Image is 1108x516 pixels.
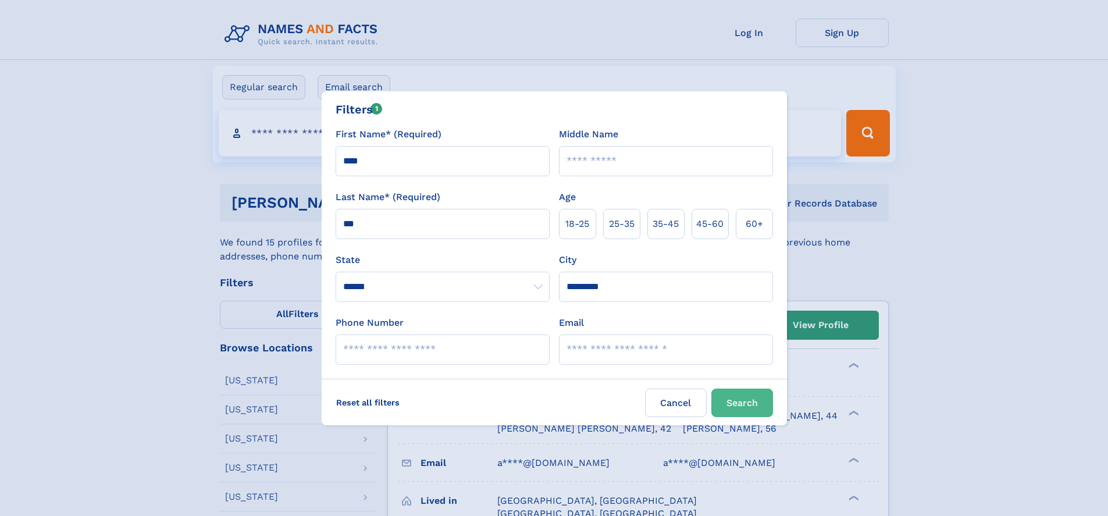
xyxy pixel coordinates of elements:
label: Cancel [645,389,707,417]
span: 25‑35 [609,217,635,231]
label: First Name* (Required) [336,127,441,141]
label: Reset all filters [329,389,407,417]
label: Phone Number [336,316,404,330]
label: Last Name* (Required) [336,190,440,204]
span: 35‑45 [653,217,679,231]
label: Age [559,190,576,204]
label: City [559,253,576,267]
div: Filters [336,101,383,118]
label: State [336,253,550,267]
span: 18‑25 [565,217,589,231]
label: Middle Name [559,127,618,141]
span: 45‑60 [696,217,724,231]
label: Email [559,316,584,330]
button: Search [711,389,773,417]
span: 60+ [746,217,763,231]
